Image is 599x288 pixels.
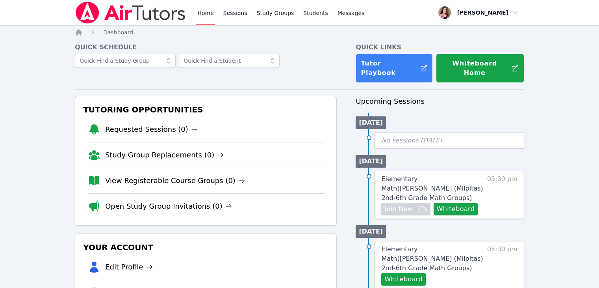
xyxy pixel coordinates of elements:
[381,203,430,215] button: Join Now
[356,116,386,129] li: [DATE]
[105,201,232,212] a: Open Study Group Invitations (0)
[75,43,337,52] h4: Quick Schedule
[75,2,186,24] img: Air Tutors
[381,245,483,272] span: Elementary Math ( [PERSON_NAME] (Milpitas) 2nd-6th Grade Math Groups )
[105,175,245,186] a: View Registerable Course Groups (0)
[75,54,176,68] input: Quick Find a Study Group
[434,203,478,215] button: Whiteboard
[356,43,524,52] h4: Quick Links
[436,54,524,83] button: Whiteboard Home
[103,28,133,36] a: Dashboard
[356,54,433,83] a: Tutor Playbook
[487,245,517,286] span: 05:30 pm
[384,204,413,214] span: Join Now
[179,54,280,68] input: Quick Find a Student
[487,174,517,215] span: 05:30 pm
[381,175,483,202] span: Elementary Math ( [PERSON_NAME] (Milpitas) 2nd-6th Grade Math Groups )
[105,262,153,273] a: Edit Profile
[338,9,365,17] span: Messages
[381,273,426,286] button: Whiteboard
[82,240,330,254] h3: Your Account
[82,103,330,117] h3: Tutoring Opportunities
[381,245,483,273] a: Elementary Math([PERSON_NAME] (Milpitas) 2nd-6th Grade Math Groups)
[356,225,386,238] li: [DATE]
[105,150,224,161] a: Study Group Replacements (0)
[356,96,524,107] h3: Upcoming Sessions
[381,137,442,144] span: No sessions [DATE]
[356,155,386,168] li: [DATE]
[103,29,133,36] span: Dashboard
[75,28,524,36] nav: Breadcrumb
[105,124,198,135] a: Requested Sessions (0)
[381,174,483,203] a: Elementary Math([PERSON_NAME] (Milpitas) 2nd-6th Grade Math Groups)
